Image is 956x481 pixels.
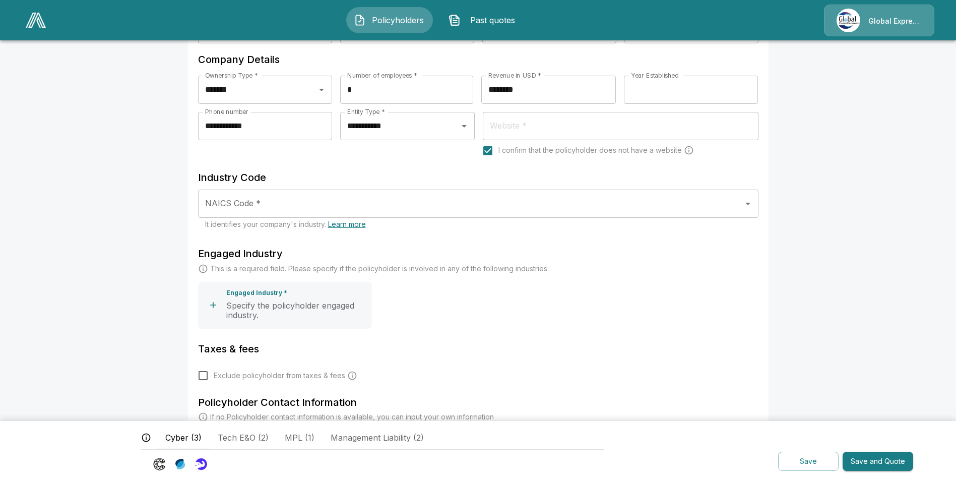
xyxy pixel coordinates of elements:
button: Policyholders IconPolicyholders [346,7,433,33]
span: Exclude policyholder from taxes & fees [214,371,345,381]
h6: Engaged Industry [198,246,758,262]
img: Carrier Logo [195,458,207,470]
img: Past quotes Icon [449,14,461,26]
svg: Carriers run a cyber security scan on the policyholders' websites. Please enter a website wheneve... [684,145,694,155]
p: Specify the policyholder engaged industry. [226,301,368,321]
a: Learn more [328,220,366,228]
label: Entity Type * [347,107,385,116]
button: Open [457,119,471,133]
span: I confirm that the policyholder does not have a website [498,145,682,155]
label: Number of employees * [347,71,417,80]
label: Ownership Type * [205,71,258,80]
h6: Policyholder Contact Information [198,394,758,410]
svg: Carrier and processing fees will still be applied [347,371,357,381]
h6: Company Details [198,51,758,68]
h6: Taxes & fees [198,341,758,357]
button: Past quotes IconPast quotes [441,7,528,33]
span: It identifies your company's industry. [205,220,366,228]
h6: Industry Code [198,169,758,186]
img: Policyholders Icon [354,14,366,26]
label: Phone number [205,107,248,116]
label: Revenue in USD * [488,71,541,80]
p: Engaged Industry * [226,289,287,297]
p: This is a required field. Please specify if the policyholder is involved in any of the following ... [210,264,549,274]
span: Policyholders [370,14,425,26]
button: Engaged Industry *Specify the policyholder engaged industry. [198,282,372,329]
label: Year Established [631,71,678,80]
span: Tech E&O (2) [218,432,269,444]
button: Open [741,197,755,211]
span: Past quotes [465,14,520,26]
span: Cyber (3) [165,432,202,444]
img: AA Logo [26,13,46,28]
p: If no Policyholder contact information is available, you can input your own information [210,412,494,422]
span: Management Liability (2) [331,432,424,444]
span: MPL (1) [285,432,314,444]
button: Open [314,83,329,97]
